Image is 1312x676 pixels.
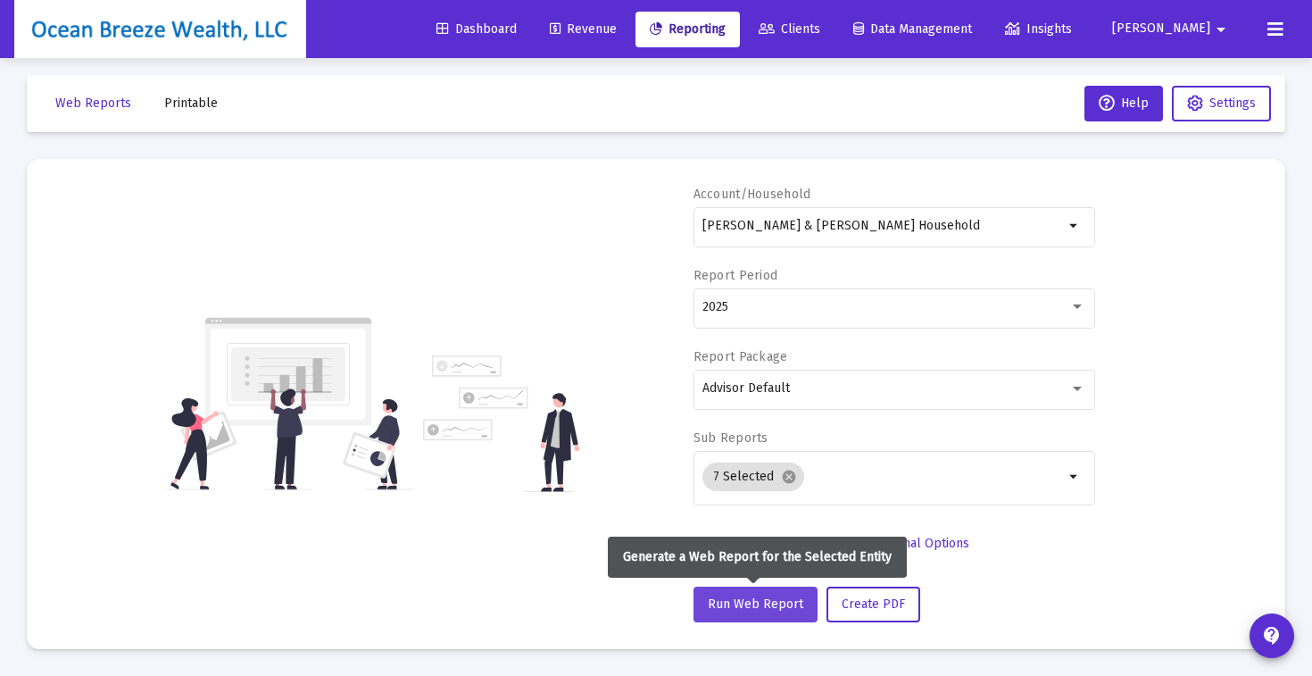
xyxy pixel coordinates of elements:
[41,86,145,121] button: Web Reports
[744,12,835,47] a: Clients
[422,12,531,47] a: Dashboard
[436,21,517,37] span: Dashboard
[693,268,778,283] label: Report Period
[1005,21,1072,37] span: Insights
[702,459,1064,495] mat-chip-list: Selection
[423,355,579,492] img: reporting-alt
[693,349,788,364] label: Report Package
[1112,21,1210,37] span: [PERSON_NAME]
[1261,625,1283,647] mat-icon: contact_support
[708,597,803,612] span: Run Web Report
[842,597,905,612] span: Create PDF
[550,21,617,37] span: Revenue
[150,86,232,121] button: Printable
[693,430,768,446] label: Sub Reports
[635,12,740,47] a: Reporting
[991,12,1086,47] a: Insights
[702,219,1064,233] input: Search or select an account or household
[759,21,820,37] span: Clients
[167,315,412,492] img: reporting
[1210,12,1232,47] mat-icon: arrow_drop_down
[1084,86,1163,121] button: Help
[650,21,726,37] span: Reporting
[826,587,920,622] button: Create PDF
[55,96,131,111] span: Web Reports
[702,380,790,396] span: Advisor Default
[708,536,832,551] span: Select Custom Period
[1099,96,1149,111] span: Help
[839,12,986,47] a: Data Management
[536,12,631,47] a: Revenue
[693,187,811,202] label: Account/Household
[853,21,972,37] span: Data Management
[693,587,818,622] button: Run Web Report
[28,12,293,47] img: Dashboard
[1091,11,1253,46] button: [PERSON_NAME]
[1172,86,1271,121] button: Settings
[1064,215,1085,237] mat-icon: arrow_drop_down
[164,96,218,111] span: Printable
[1209,96,1256,111] span: Settings
[702,463,804,491] mat-chip: 7 Selected
[1064,466,1085,488] mat-icon: arrow_drop_down
[781,469,797,485] mat-icon: cancel
[702,299,728,314] span: 2025
[865,536,969,551] span: Additional Options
